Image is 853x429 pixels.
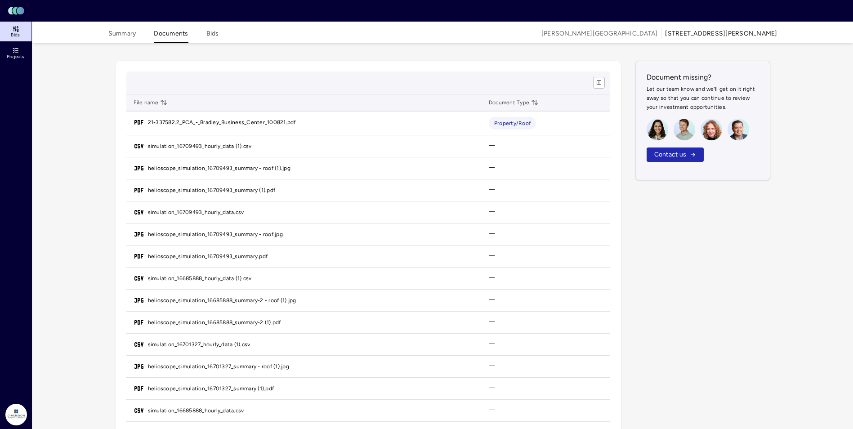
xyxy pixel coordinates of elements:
a: simulation_16709493_hourly_data.csv [148,208,244,217]
a: simulation_16701327_hourly_data (1).csv [148,340,250,349]
a: helioscope_simulation_16685888_summary-2 - roof (1).jpg [148,296,296,305]
span: Contact us [654,150,687,160]
button: toggle sorting [160,99,167,106]
span: File name [134,98,167,107]
a: 21-337582.2_PCA_-_Bradley_Business_Center_100821.pdf [148,118,296,127]
img: Dimension Energy [5,404,27,425]
a: simulation_16709493_hourly_data (1).csv [148,142,252,151]
a: helioscope_simulation_16701327_summary - roof (1).jpg [148,362,289,371]
td: — [482,312,610,334]
p: Let our team know and we’ll get on it right away so that you can continue to review your investme... [647,85,759,112]
td: — [482,400,610,422]
a: helioscope_simulation_16685888_summary-2 (1).pdf [148,318,281,327]
td: — [482,268,610,290]
td: — [482,135,610,157]
td: — [482,334,610,356]
span: Document Type [489,98,538,107]
button: Summary [108,29,136,43]
td: — [482,246,610,268]
td: — [482,356,610,378]
div: tabs [108,23,219,43]
td: — [482,179,610,201]
span: Property/Roof [494,119,531,128]
span: Projects [7,54,24,59]
button: Contact us [647,147,704,162]
a: helioscope_simulation_16709493_summary.pdf [148,252,268,261]
a: Contact us [647,147,704,162]
a: helioscope_simulation_16709493_summary (1).pdf [148,186,276,195]
a: helioscope_simulation_16709493_summary - roof.jpg [148,230,283,239]
a: simulation_16685888_hourly_data.csv [148,406,244,415]
td: — [482,201,610,223]
a: simulation_16685888_hourly_data (1).csv [148,274,252,283]
button: Documents [154,29,188,43]
button: toggle sorting [531,99,538,106]
h2: Document missing? [647,72,759,85]
div: [STREET_ADDRESS][PERSON_NAME] [665,29,777,39]
button: Bids [206,29,219,43]
a: helioscope_simulation_16701327_summary (1).pdf [148,384,274,393]
button: show/hide columns [593,77,605,89]
a: helioscope_simulation_16709493_summary - roof (1).jpg [148,164,290,173]
span: [PERSON_NAME][GEOGRAPHIC_DATA] [541,29,657,39]
td: — [482,378,610,400]
td: — [482,223,610,246]
td: — [482,157,610,179]
span: Bids [11,32,20,38]
td: — [482,290,610,312]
